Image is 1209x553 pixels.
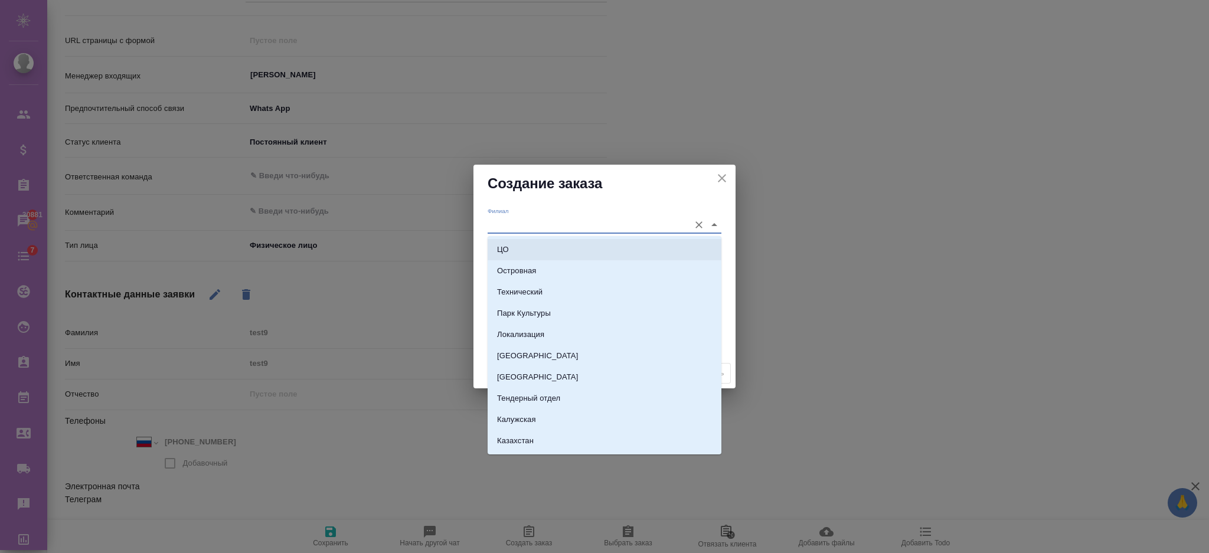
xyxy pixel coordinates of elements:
label: Филиал [488,208,509,214]
p: Тендерный отдел [497,392,560,404]
button: Close [706,217,723,233]
p: [GEOGRAPHIC_DATA] [497,350,578,362]
button: Очистить [691,217,707,233]
p: Технический [497,286,543,298]
p: [GEOGRAPHIC_DATA] [497,371,578,383]
p: Островная [497,265,536,277]
p: ЦО [497,244,509,256]
button: close [713,169,731,187]
h2: Создание заказа [488,174,721,193]
p: Казахстан [497,435,534,447]
p: Калужская [497,414,536,426]
p: Парк Культуры [497,307,551,319]
p: Локализация [497,329,544,341]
